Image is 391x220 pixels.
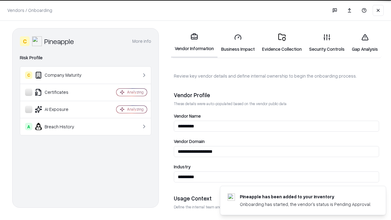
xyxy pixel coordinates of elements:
label: Industry [174,164,379,169]
div: Usage Context [174,195,379,202]
label: Vendor Name [174,114,379,118]
p: Vendors / Onboarding [7,7,52,13]
div: Breach History [25,123,98,130]
div: Certificates [25,89,98,96]
div: Analyzing [127,107,144,112]
div: Pineapple [44,36,74,46]
img: Pineapple [32,36,42,46]
div: C [20,36,30,46]
div: Analyzing [127,90,144,95]
div: C [25,71,32,79]
div: Onboarding has started, the vendor's status is Pending Approval. [240,201,371,207]
div: Risk Profile [20,54,151,61]
a: Gap Analysis [348,29,382,57]
a: Evidence Collection [258,29,305,57]
a: Security Controls [305,29,348,57]
div: Company Maturity [25,71,98,79]
a: Vendor Information [171,28,217,58]
p: Define the internal team and reason for using this vendor. This helps assess business relevance a... [174,204,379,210]
div: A [25,123,32,130]
label: Vendor Domain [174,139,379,144]
p: These details were auto-populated based on the vendor public data [174,101,379,106]
div: Pineapple has been added to your inventory [240,193,371,200]
p: Review key vendor details and define internal ownership to begin the onboarding process. [174,73,379,79]
img: pineappleenergy.com [228,193,235,201]
div: Vendor Profile [174,91,379,99]
button: More info [132,36,151,47]
div: AI Exposure [25,106,98,113]
a: Business Impact [217,29,258,57]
